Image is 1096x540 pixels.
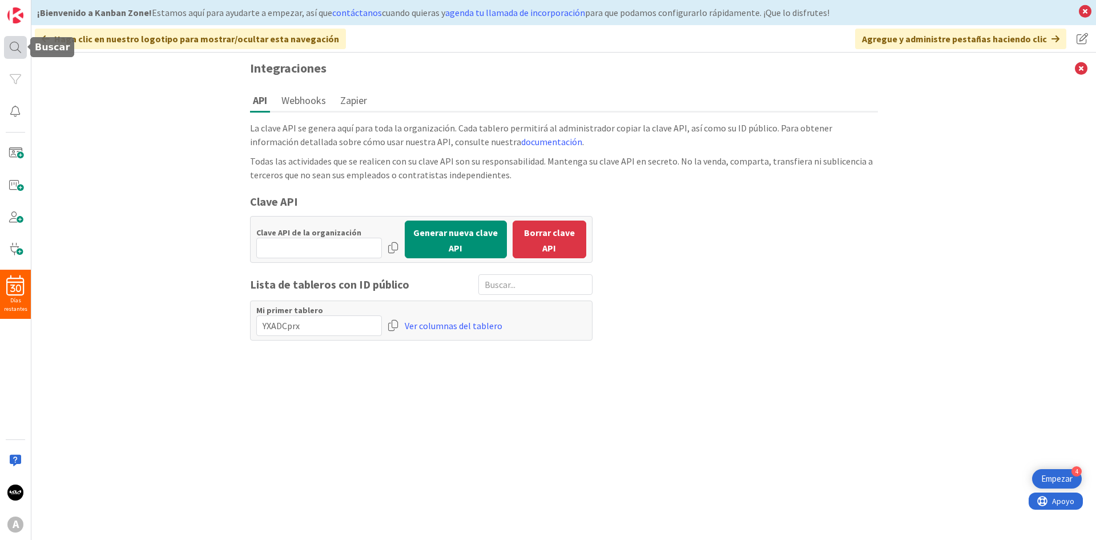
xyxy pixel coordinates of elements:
[445,7,585,18] a: agenda tu llamada de incorporación
[250,60,327,76] font: Integraciones
[256,305,323,315] font: Mi primer tablero
[7,7,23,23] img: Visita kanbanzone.com
[152,7,332,18] font: Estamos aquí para ayudarte a empezar, así que
[413,227,498,254] font: Generar nueva clave API
[23,3,46,14] font: Apoyo
[513,221,586,258] button: Borrar clave API
[250,155,873,181] font: Todas las actividades que se realicen con su clave API son su responsabilidad. Mantenga su clave ...
[256,227,361,238] font: Clave API de la organización
[7,485,23,501] img: FR
[10,285,21,293] font: 30
[521,136,582,147] a: documentación
[250,277,409,291] font: Lista de tableros con ID público
[862,33,1047,45] font: Agregue y administre pestañas haciendo clic
[253,94,267,107] font: API
[13,517,19,531] font: A
[478,274,593,295] input: Buscar...
[37,7,152,18] font: ¡Bienvenido a Kanban Zone!
[1032,469,1082,489] div: Abrir lista de verificación de Introducción, módulos restantes: 4
[405,221,507,258] button: Generar nueva clave API
[405,320,502,331] font: Ver columnas del tablero
[340,94,367,107] font: Zapier
[582,136,584,147] font: .
[4,297,27,313] font: Días restantes
[332,7,382,18] a: contáctanos
[1075,467,1078,475] font: 4
[250,122,832,147] font: La clave API se genera aquí para toda la organización. Cada tablero permitirá al administrador co...
[1041,473,1073,484] font: Empezar
[524,227,575,254] font: Borrar clave API
[281,94,326,107] font: Webhooks
[585,7,829,18] font: para que podamos configurarlo rápidamente. ¡Que lo disfrutes!
[250,194,298,209] font: Clave API
[382,7,445,18] font: cuando quieras y
[35,42,70,53] font: Buscar
[54,33,339,45] font: Haga clic en nuestro logotipo para mostrar/ocultar esta navegación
